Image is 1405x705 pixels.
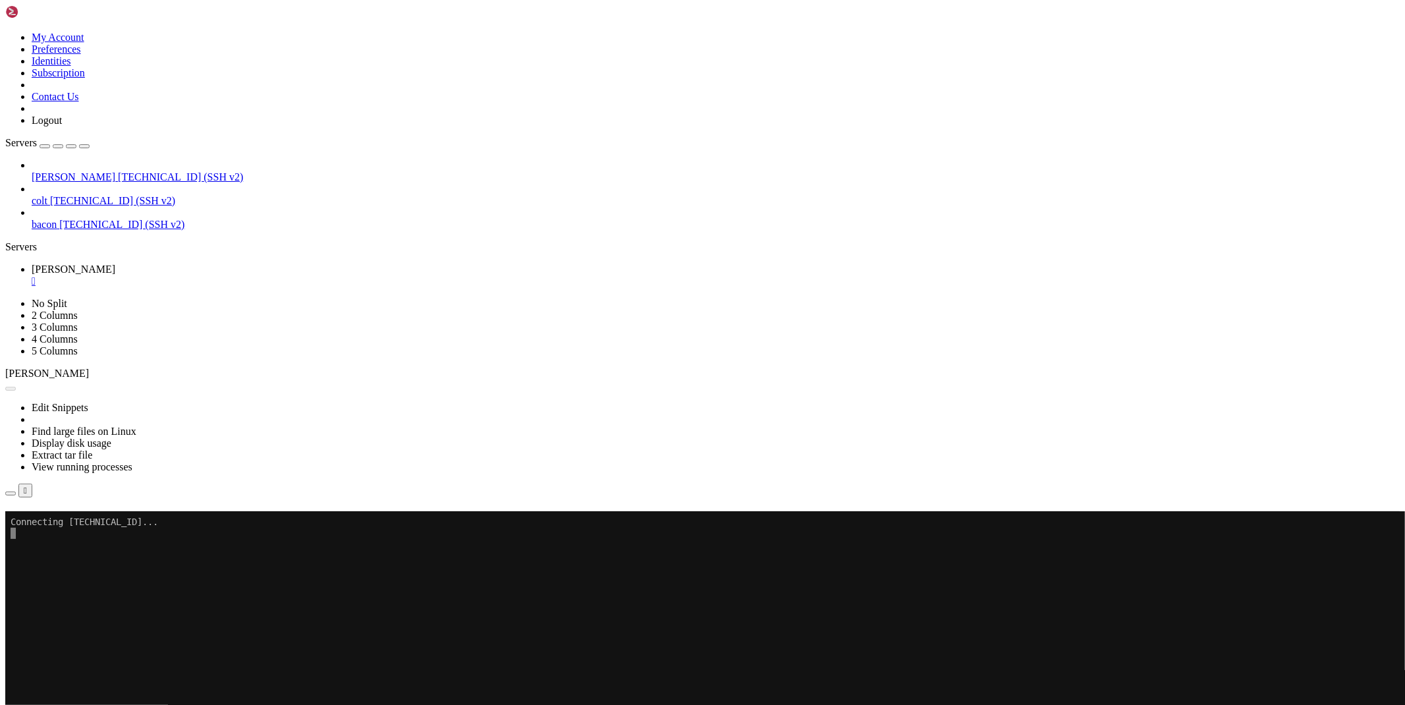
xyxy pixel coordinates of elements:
span: bacon [32,219,57,230]
a: colt [TECHNICAL_ID] (SSH v2) [32,195,1400,207]
li: bacon [TECHNICAL_ID] (SSH v2) [32,207,1400,231]
a: 3 Columns [32,322,78,333]
span: [PERSON_NAME] [32,171,115,183]
a: bacon [TECHNICAL_ID] (SSH v2) [32,219,1400,231]
a: Preferences [32,43,81,55]
button:  [18,484,32,497]
span: colt [32,195,47,206]
a: 5 Columns [32,345,78,356]
a: My Account [32,32,84,43]
li: colt [TECHNICAL_ID] (SSH v2) [32,183,1400,207]
span: [TECHNICAL_ID] (SSH v2) [118,171,243,183]
a: Edit Snippets [32,402,88,413]
a: 2 Columns [32,310,78,321]
a: [PERSON_NAME] [TECHNICAL_ID] (SSH v2) [32,171,1400,183]
a:  [32,275,1400,287]
span: Servers [5,137,37,148]
a: Contact Us [32,91,79,102]
span: [TECHNICAL_ID] (SSH v2) [59,219,184,230]
a: 4 Columns [32,333,78,345]
a: Extract tar file [32,449,92,461]
a: maus [32,264,1400,287]
div:  [24,486,27,495]
a: No Split [32,298,67,309]
x-row: Connecting [TECHNICAL_ID]... [5,5,1233,16]
a: Logout [32,115,62,126]
span: [PERSON_NAME] [5,368,89,379]
a: Display disk usage [32,437,111,449]
img: Shellngn [5,5,81,18]
div: (0, 1) [5,16,11,28]
span: [PERSON_NAME] [32,264,115,275]
a: Servers [5,137,90,148]
span: [TECHNICAL_ID] (SSH v2) [50,195,175,206]
div: Servers [5,241,1400,253]
a: Subscription [32,67,85,78]
a: Find large files on Linux [32,426,136,437]
a: View running processes [32,461,132,472]
a: Identities [32,55,71,67]
li: [PERSON_NAME] [TECHNICAL_ID] (SSH v2) [32,159,1400,183]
